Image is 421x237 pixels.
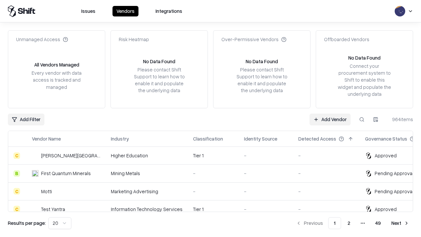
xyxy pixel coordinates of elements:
[292,217,413,229] nav: pagination
[152,6,186,16] button: Integrations
[193,170,234,177] div: -
[298,152,355,159] div: -
[375,206,397,213] div: Approved
[193,135,223,142] div: Classification
[244,206,288,213] div: -
[310,114,351,125] a: Add Vendor
[8,114,44,125] button: Add Filter
[32,206,38,212] img: Test Yantra
[112,6,138,16] button: Vendors
[111,135,129,142] div: Industry
[337,63,392,97] div: Connect your procurement system to Shift to enable this widget and populate the underlying data
[34,61,79,68] div: All Vendors Managed
[32,152,38,159] img: Reichman University
[244,188,288,195] div: -
[32,188,38,195] img: Motti
[246,58,278,65] div: No Data Found
[13,170,20,177] div: B
[365,135,407,142] div: Governance Status
[29,69,84,90] div: Every vendor with data access is tracked and managed
[193,152,234,159] div: Tier 1
[328,217,341,229] button: 1
[324,36,369,43] div: Offboarded Vendors
[298,170,355,177] div: -
[132,66,186,94] div: Please contact Shift Support to learn how to enable it and populate the underlying data
[41,170,91,177] div: First Quantum Minerals
[111,152,183,159] div: Higher Education
[16,36,68,43] div: Unmanaged Access
[111,170,183,177] div: Mining Metals
[298,135,336,142] div: Detected Access
[41,206,65,213] div: Test Yantra
[13,206,20,212] div: C
[387,116,413,123] div: 964 items
[342,217,356,229] button: 2
[244,170,288,177] div: -
[348,54,381,61] div: No Data Found
[193,206,234,213] div: Tier 1
[8,220,46,226] p: Results per page:
[244,152,288,159] div: -
[111,188,183,195] div: Marketing Advertising
[375,170,413,177] div: Pending Approval
[41,188,52,195] div: Motti
[13,188,20,195] div: C
[235,66,289,94] div: Please contact Shift Support to learn how to enable it and populate the underlying data
[298,206,355,213] div: -
[32,135,61,142] div: Vendor Name
[41,152,100,159] div: [PERSON_NAME][GEOGRAPHIC_DATA]
[375,152,397,159] div: Approved
[298,188,355,195] div: -
[32,170,38,177] img: First Quantum Minerals
[244,135,277,142] div: Identity Source
[221,36,286,43] div: Over-Permissive Vendors
[375,188,413,195] div: Pending Approval
[370,217,386,229] button: 49
[13,152,20,159] div: C
[143,58,175,65] div: No Data Found
[387,217,413,229] button: Next
[193,188,234,195] div: -
[119,36,149,43] div: Risk Heatmap
[77,6,99,16] button: Issues
[111,206,183,213] div: Information Technology Services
